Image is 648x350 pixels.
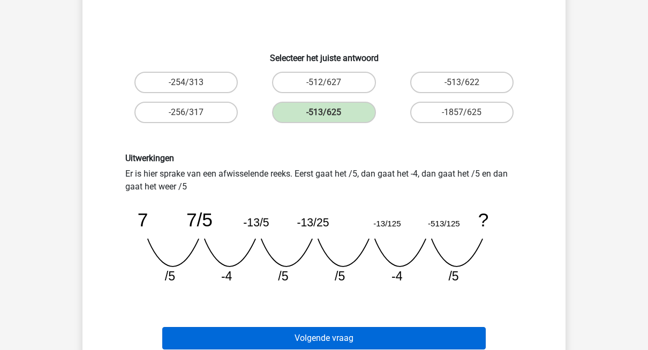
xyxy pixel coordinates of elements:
[448,269,458,283] tspan: /5
[138,209,148,230] tspan: 7
[186,209,213,230] tspan: 7/5
[410,72,514,93] label: -513/622
[335,269,345,283] tspan: /5
[272,72,375,93] label: -512/627
[297,216,329,229] tspan: -13/25
[162,327,486,349] button: Volgende vraag
[243,216,269,229] tspan: -13/5
[221,269,232,283] tspan: -4
[410,102,514,123] label: -1857/625
[272,102,375,123] label: -513/625
[391,269,403,283] tspan: -4
[373,219,401,228] tspan: -13/125
[278,269,288,283] tspan: /5
[134,102,238,123] label: -256/317
[478,209,489,230] tspan: ?
[117,153,531,293] div: Er is hier sprake van een afwisselende reeks. Eerst gaat het /5, dan gaat het -4, dan gaat het /5...
[428,219,460,228] tspan: -513/125
[134,72,238,93] label: -254/313
[125,153,523,163] h6: Uitwerkingen
[165,269,175,283] tspan: /5
[100,44,548,63] h6: Selecteer het juiste antwoord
